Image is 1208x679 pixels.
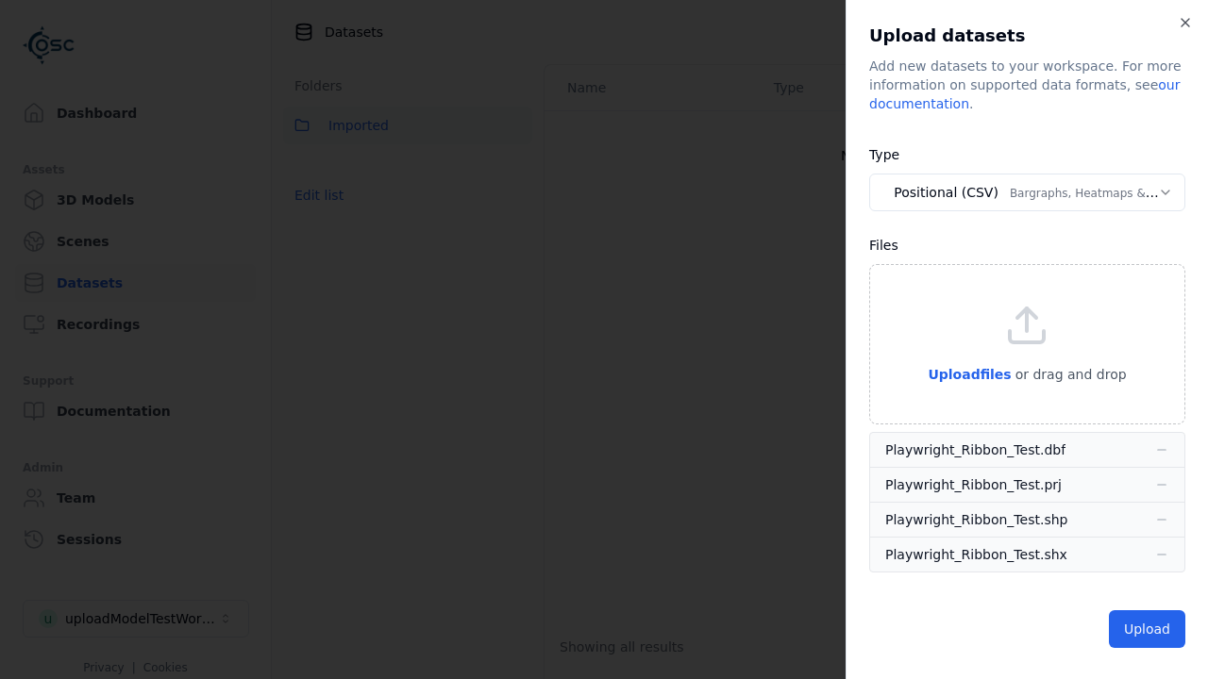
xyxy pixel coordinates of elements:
[885,545,1067,564] div: Playwright_Ribbon_Test.shx
[869,147,899,162] label: Type
[869,57,1185,113] div: Add new datasets to your workspace. For more information on supported data formats, see .
[885,510,1067,529] div: Playwright_Ribbon_Test.shp
[869,238,898,253] label: Files
[885,440,1065,459] div: Playwright_Ribbon_Test.dbf
[1109,610,1185,648] button: Upload
[1012,363,1127,386] p: or drag and drop
[869,23,1185,49] h2: Upload datasets
[885,475,1062,494] div: Playwright_Ribbon_Test.prj
[928,367,1011,382] span: Upload files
